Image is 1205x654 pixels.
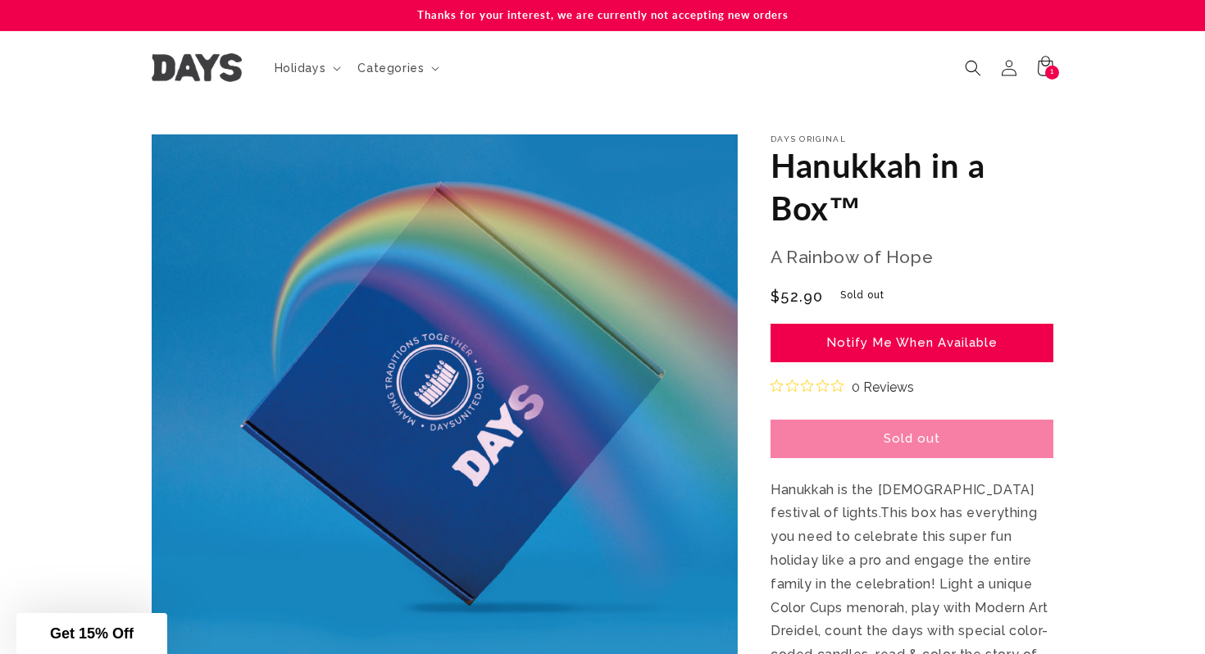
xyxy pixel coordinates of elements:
[50,625,134,642] span: Get 15% Off
[852,375,914,399] span: 0 Reviews
[771,324,1053,362] a: Notify Me When Available
[771,242,1053,273] p: A Rainbow of Hope
[829,285,896,306] span: Sold out
[152,53,242,82] img: Days United
[955,50,991,86] summary: Search
[265,51,348,85] summary: Holidays
[357,61,424,75] span: Categories
[771,420,1053,458] button: Sold out
[1050,66,1054,79] span: 1
[771,375,914,399] button: Rated 0 out of 5 stars from 0 reviews. Jump to reviews.
[771,144,1053,229] h1: Hanukkah in a Box™
[771,134,1053,144] p: Days Original
[348,51,446,85] summary: Categories
[16,613,167,654] div: Get 15% Off
[275,61,326,75] span: Holidays
[771,482,1034,521] span: Hanukkah is the [DEMOGRAPHIC_DATA] festival of lights.
[771,285,824,307] span: $52.90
